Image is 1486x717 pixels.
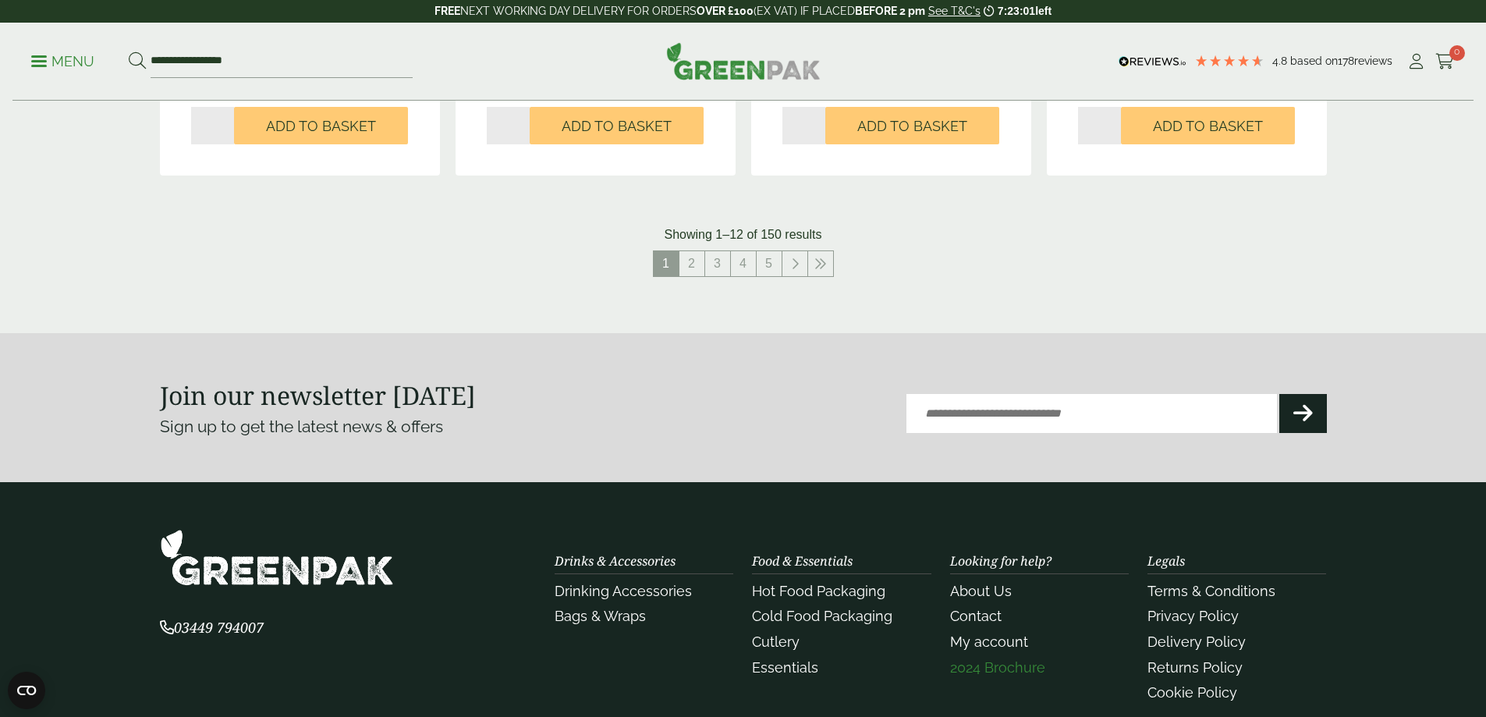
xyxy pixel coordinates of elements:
[530,107,704,144] button: Add to Basket
[679,251,704,276] a: 2
[1406,54,1426,69] i: My Account
[434,5,460,17] strong: FREE
[731,251,756,276] a: 4
[1290,55,1338,67] span: Based on
[1435,54,1455,69] i: Cart
[825,107,999,144] button: Add to Basket
[1435,50,1455,73] a: 0
[160,529,394,586] img: GreenPak Supplies
[160,621,264,636] a: 03449 794007
[555,583,692,599] a: Drinking Accessories
[555,608,646,624] a: Bags & Wraps
[1449,45,1465,61] span: 0
[8,672,45,709] button: Open CMP widget
[857,118,967,135] span: Add to Basket
[950,634,1028,650] a: My account
[665,225,822,244] p: Showing 1–12 of 150 results
[1338,55,1354,67] span: 178
[160,414,685,439] p: Sign up to get the latest news & offers
[666,42,821,80] img: GreenPak Supplies
[1147,583,1275,599] a: Terms & Conditions
[1194,54,1264,68] div: 4.78 Stars
[234,107,408,144] button: Add to Basket
[1121,107,1295,144] button: Add to Basket
[752,608,892,624] a: Cold Food Packaging
[1119,56,1186,67] img: REVIEWS.io
[160,378,476,412] strong: Join our newsletter [DATE]
[1153,118,1263,135] span: Add to Basket
[654,251,679,276] span: 1
[266,118,376,135] span: Add to Basket
[705,251,730,276] a: 3
[928,5,981,17] a: See T&C's
[950,608,1002,624] a: Contact
[752,634,800,650] a: Cutlery
[1147,608,1239,624] a: Privacy Policy
[757,251,782,276] a: 5
[1354,55,1392,67] span: reviews
[752,659,818,676] a: Essentials
[855,5,925,17] strong: BEFORE 2 pm
[31,52,94,68] a: Menu
[752,583,885,599] a: Hot Food Packaging
[1147,659,1243,676] a: Returns Policy
[160,618,264,637] span: 03449 794007
[31,52,94,71] p: Menu
[950,659,1045,676] a: 2024 Brochure
[697,5,754,17] strong: OVER £100
[1272,55,1290,67] span: 4.8
[1035,5,1052,17] span: left
[1147,634,1246,650] a: Delivery Policy
[950,583,1012,599] a: About Us
[1147,684,1237,701] a: Cookie Policy
[998,5,1035,17] span: 7:23:01
[562,118,672,135] span: Add to Basket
